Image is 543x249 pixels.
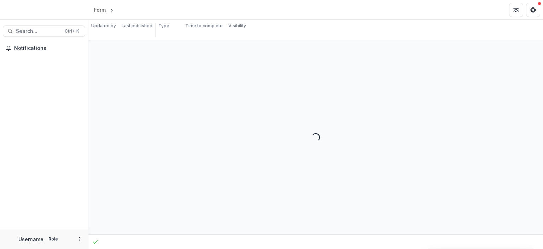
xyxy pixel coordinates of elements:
[16,28,60,34] span: Search...
[91,23,116,29] p: Updated by
[3,26,85,37] button: Search...
[509,3,523,17] button: Partners
[14,45,82,51] span: Notifications
[228,23,246,29] p: Visibility
[94,6,106,13] div: Form
[91,5,109,15] a: Form
[185,23,223,29] p: Time to complete
[63,27,81,35] div: Ctrl + K
[46,236,60,242] p: Role
[18,236,43,243] p: Username
[3,43,85,54] button: Notifications
[75,235,84,243] button: More
[122,23,152,29] p: Last published
[526,3,540,17] button: Get Help
[91,5,145,15] nav: breadcrumb
[158,23,169,29] p: Type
